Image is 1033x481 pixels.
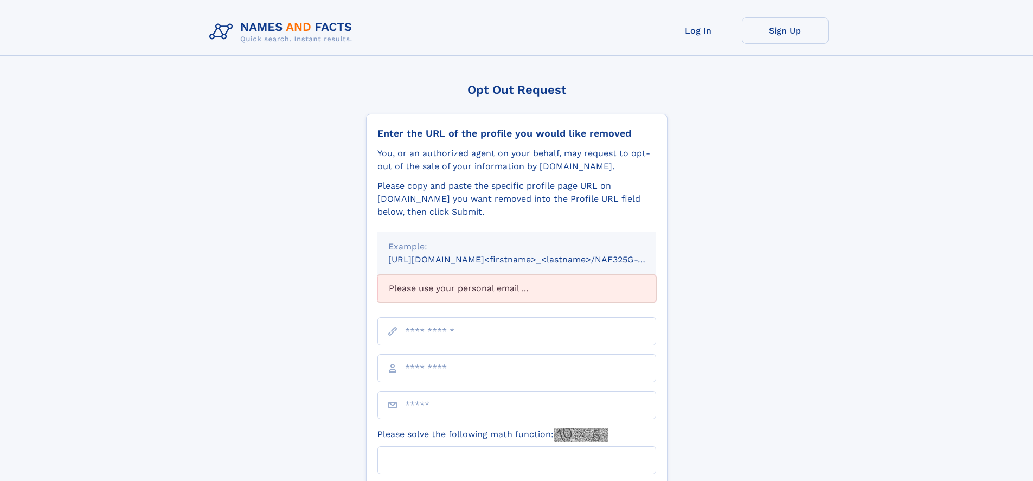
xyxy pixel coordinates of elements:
label: Please solve the following math function: [377,428,608,442]
div: You, or an authorized agent on your behalf, may request to opt-out of the sale of your informatio... [377,147,656,173]
div: Opt Out Request [366,83,668,97]
small: [URL][DOMAIN_NAME]<firstname>_<lastname>/NAF325G-xxxxxxxx [388,254,677,265]
div: Please copy and paste the specific profile page URL on [DOMAIN_NAME] you want removed into the Pr... [377,179,656,219]
a: Sign Up [742,17,829,44]
a: Log In [655,17,742,44]
div: Example: [388,240,645,253]
div: Enter the URL of the profile you would like removed [377,127,656,139]
img: Logo Names and Facts [205,17,361,47]
div: Please use your personal email ... [377,275,656,302]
